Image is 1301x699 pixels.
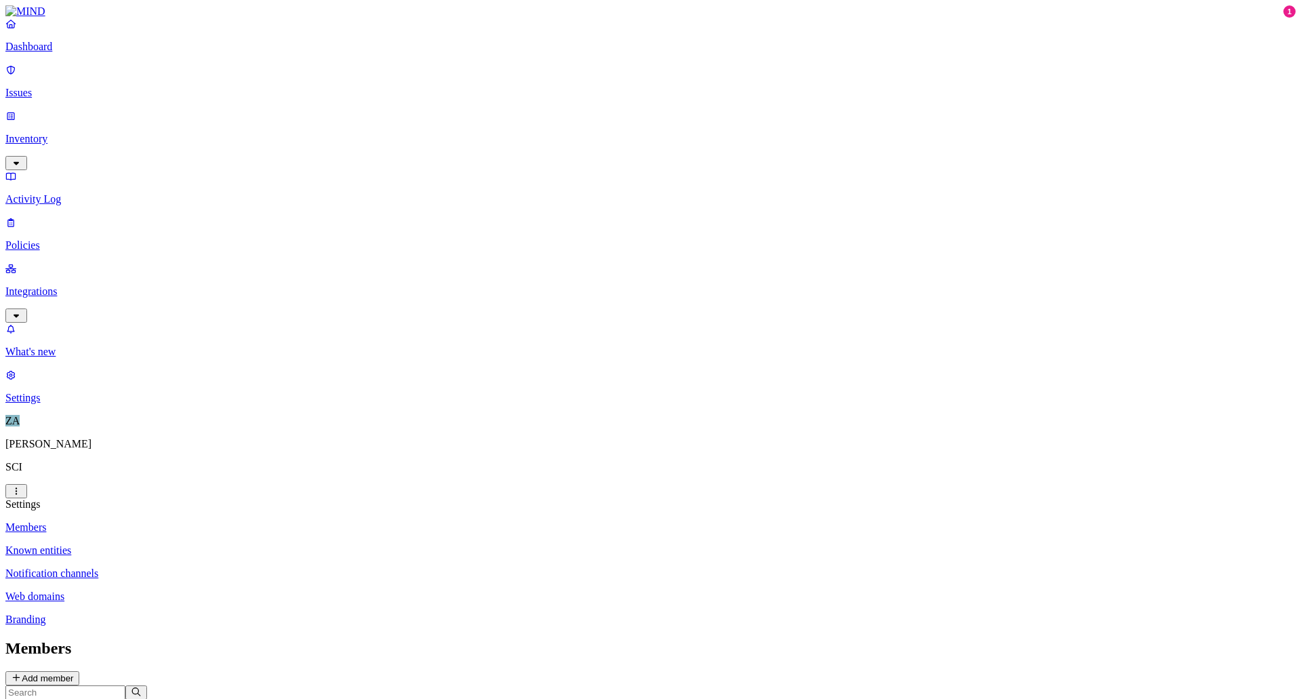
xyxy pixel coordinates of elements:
[5,591,1296,603] a: Web domains
[5,64,1296,99] a: Issues
[5,110,1296,168] a: Inventory
[5,216,1296,252] a: Policies
[5,461,1296,473] p: SCI
[5,87,1296,99] p: Issues
[5,346,1296,358] p: What's new
[5,18,1296,53] a: Dashboard
[5,239,1296,252] p: Policies
[5,567,1296,580] a: Notification channels
[5,639,1296,658] h2: Members
[5,5,45,18] img: MIND
[5,170,1296,205] a: Activity Log
[5,438,1296,450] p: [PERSON_NAME]
[5,133,1296,145] p: Inventory
[5,415,20,426] span: ZA
[5,193,1296,205] p: Activity Log
[5,323,1296,358] a: What's new
[5,392,1296,404] p: Settings
[5,544,1296,557] a: Known entities
[1283,5,1296,18] div: 1
[5,614,1296,626] a: Branding
[5,671,79,685] button: Add member
[5,41,1296,53] p: Dashboard
[5,5,1296,18] a: MIND
[5,369,1296,404] a: Settings
[5,498,1296,511] div: Settings
[5,285,1296,298] p: Integrations
[5,262,1296,321] a: Integrations
[5,521,1296,534] a: Members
